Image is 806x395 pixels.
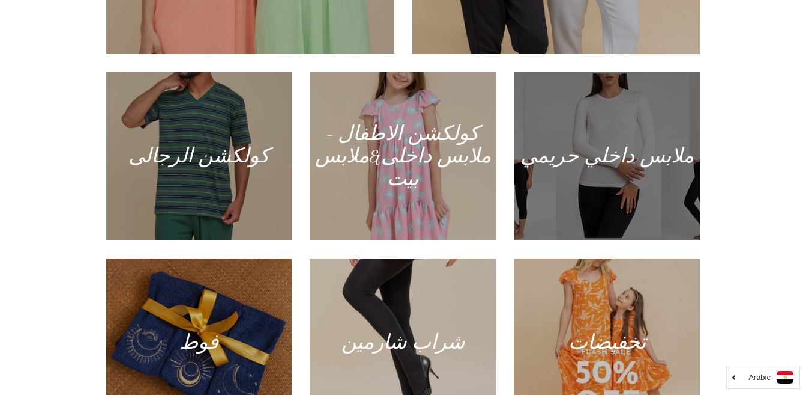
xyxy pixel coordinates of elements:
a: ملابس داخلي حريمي [514,72,700,240]
i: Arabic [748,373,771,381]
a: كولكشن الرجالى [106,72,292,240]
a: كولكشن الاطفال - ملابس داخلى&ملابس بيت [310,72,496,240]
a: Arabic [733,371,793,384]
